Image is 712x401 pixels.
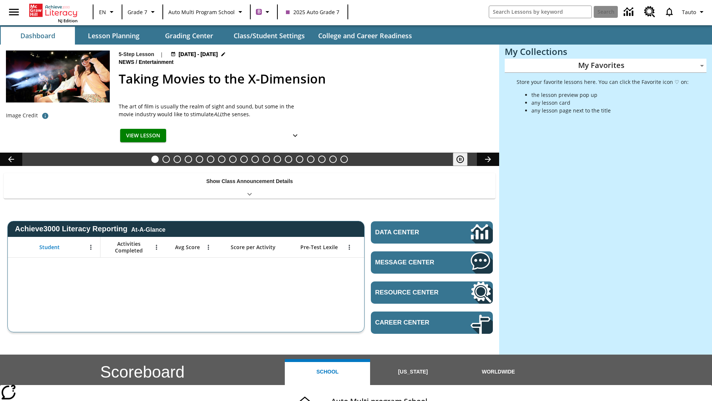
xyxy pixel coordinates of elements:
[375,259,448,266] span: Message Center
[151,242,162,253] button: Open Menu
[58,18,78,23] span: NJ Edition
[196,156,203,163] button: Slide 5 Free Returns: A Gain or a Drain?
[375,229,445,236] span: Data Center
[312,27,418,45] button: College and Career Readiness
[263,156,270,163] button: Slide 11 Attack of the Terrifying Tomatoes
[3,1,25,23] button: Open side menu
[39,244,60,251] span: Student
[6,50,110,102] img: Panel in front of the seats sprays water mist to the happy audience at a 4DX-equipped theater.
[370,359,455,385] button: [US_STATE]
[375,289,448,296] span: Resource Center
[505,59,706,73] div: My Favorites
[38,109,53,123] button: Photo credit: Photo by The Asahi Shimbun via Getty Images
[453,153,468,166] button: Pause
[119,58,136,66] span: News
[120,129,166,143] button: View Lesson
[203,242,214,253] button: Open Menu
[531,99,689,107] li: any lesson card
[139,58,175,66] span: Entertainment
[456,359,541,385] button: Worldwide
[300,244,338,251] span: Pre-Test Lexile
[253,5,275,19] button: Boost Class color is purple. Change class color
[165,5,248,19] button: School: Auto Multi program School, Select your school
[505,46,706,57] h3: My Collections
[15,225,165,233] span: Achieve3000 Literacy Reporting
[104,241,153,254] span: Activities Completed
[185,156,192,163] button: Slide 4 Back On Earth
[229,156,237,163] button: Slide 8 Private! Keep Out!
[119,69,490,88] h2: Taking Movies to the X-Dimension
[340,156,348,163] button: Slide 18 Point of View
[136,59,137,65] span: /
[179,50,218,58] span: [DATE] - [DATE]
[318,156,326,163] button: Slide 16 Career Lesson
[119,50,154,58] p: 5-Step Lesson
[285,156,292,163] button: Slide 13 The Invasion of the Free CD
[169,50,228,58] button: Aug 24 - Aug 24 Choose Dates
[371,251,493,274] a: Message Center
[489,6,591,18] input: search field
[151,156,159,163] button: Slide 1 Taking Movies to the X-Dimension
[619,2,640,22] a: Data Center
[453,153,475,166] div: Pause
[29,3,78,18] a: Home
[285,359,370,385] button: School
[168,8,235,16] span: Auto Multi program School
[679,5,709,19] button: Profile/Settings
[228,27,311,45] button: Class/Student Settings
[125,5,160,19] button: Grade: Grade 7, Select a grade
[231,244,276,251] span: Score per Activity
[218,156,225,163] button: Slide 7 Cruise Ships: Making Waves
[375,319,448,326] span: Career Center
[371,312,493,334] a: Career Center
[307,156,314,163] button: Slide 15 Pre-release lesson
[76,27,151,45] button: Lesson Planning
[344,242,355,253] button: Open Menu
[131,225,165,233] div: At-A-Glance
[99,8,106,16] span: EN
[1,27,75,45] button: Dashboard
[329,156,337,163] button: Slide 17 The Constitution's Balancing Act
[96,5,119,19] button: Language: EN, Select a language
[660,2,679,22] a: Notifications
[152,27,226,45] button: Grading Center
[240,156,248,163] button: Slide 9 The Last Homesteaders
[274,156,281,163] button: Slide 12 Fashion Forward in Ancient Rome
[288,129,303,143] button: Show Details
[29,2,78,23] div: Home
[251,156,259,163] button: Slide 10 Solar Power to the People
[286,8,339,16] span: 2025 Auto Grade 7
[477,153,499,166] button: Lesson carousel, Next
[85,242,96,253] button: Open Menu
[682,8,696,16] span: Tauto
[207,156,214,163] button: Slide 6 Time for Moon Rules?
[257,7,261,16] span: B
[371,221,493,244] a: Data Center
[371,281,493,304] a: Resource Center, Will open in new tab
[128,8,147,16] span: Grade 7
[174,156,181,163] button: Slide 3 Get Ready to Celebrate Juneteenth!
[119,102,304,118] p: The art of film is usually the realm of sight and sound, but some in the movie industry would lik...
[160,50,163,58] span: |
[531,107,689,114] li: any lesson page next to the title
[4,173,495,199] div: Show Class Announcement Details
[206,177,293,185] p: Show Class Announcement Details
[517,78,689,86] p: Store your favorite lessons here. You can click the Favorite icon ♡ on:
[296,156,303,163] button: Slide 14 Mixed Practice: Citing Evidence
[531,91,689,99] li: the lesson preview pop up
[214,111,222,118] em: ALL
[640,2,660,22] a: Resource Center, Will open in new tab
[6,112,38,119] p: Image Credit
[162,156,170,163] button: Slide 2 Hooray for Constitution Day!
[175,244,200,251] span: Avg Score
